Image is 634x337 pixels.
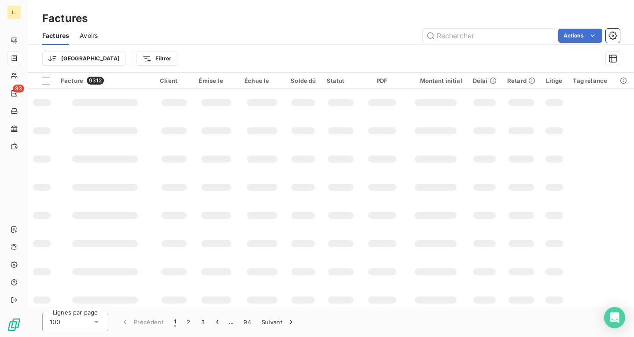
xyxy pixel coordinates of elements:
button: 4 [210,313,224,331]
span: Avoirs [80,31,98,40]
span: … [224,315,238,329]
span: 100 [50,318,60,326]
div: L. [7,5,21,19]
div: Statut [327,77,355,84]
a: 33 [7,86,21,100]
span: Factures [42,31,69,40]
span: Facture [61,77,83,84]
span: 33 [13,85,24,93]
div: Litige [546,77,562,84]
div: Délai [473,77,497,84]
div: PDF [366,77,398,84]
button: 1 [169,313,181,331]
button: 94 [238,313,256,331]
h3: Factures [42,11,88,26]
button: 3 [196,313,210,331]
img: Logo LeanPay [7,318,21,332]
div: Client [160,77,188,84]
button: Filtrer [136,52,177,66]
button: Précédent [115,313,169,331]
span: 1 [174,318,176,326]
div: Open Intercom Messenger [604,307,625,328]
button: Suivant [256,313,301,331]
div: Échue le [244,77,280,84]
input: Rechercher [423,29,555,43]
button: [GEOGRAPHIC_DATA] [42,52,125,66]
div: Émise le [199,77,234,84]
button: 2 [181,313,195,331]
button: Actions [558,29,602,43]
div: Tag relance [573,77,629,84]
div: Solde dû [291,77,316,84]
span: 9312 [87,77,104,85]
div: Montant initial [409,77,462,84]
div: Retard [507,77,535,84]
